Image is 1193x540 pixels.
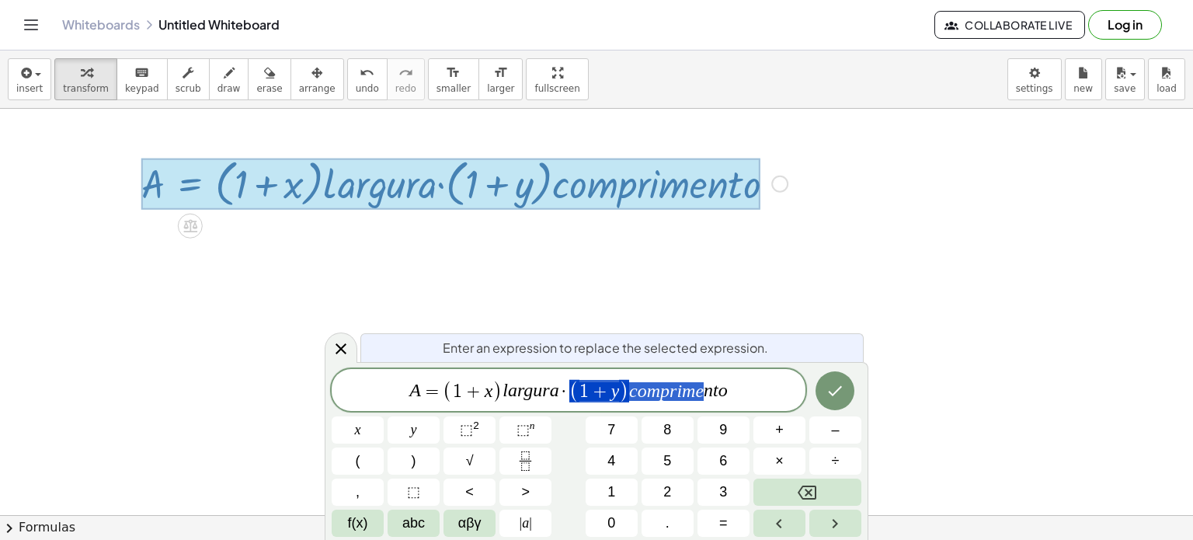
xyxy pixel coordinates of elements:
sup: n [530,420,535,431]
button: Greek alphabet [443,510,496,537]
div: Apply the same math to both sides of the equation [178,213,203,238]
span: αβγ [458,513,482,534]
span: redo [395,83,416,94]
span: + [462,382,485,401]
button: Squared [443,416,496,444]
span: = [421,382,443,401]
span: ) [619,380,629,402]
button: keyboardkeypad [117,58,168,100]
var: m [682,381,695,401]
var: u [533,381,542,401]
button: Absolute value [499,510,551,537]
i: undo [360,64,374,82]
button: Minus [809,416,861,444]
span: × [775,451,784,472]
button: Backspace [753,479,861,506]
var: a [508,381,517,401]
button: 4 [586,448,638,475]
span: keypad [125,83,159,94]
span: ⬚ [517,422,530,437]
span: larger [487,83,514,94]
var: i [676,381,682,401]
button: y [388,416,440,444]
span: · [559,382,570,401]
span: > [521,482,530,503]
span: . [666,513,670,534]
button: Greater than [499,479,551,506]
span: f(x) [348,513,368,534]
span: , [356,482,360,503]
span: Enter an expression to replace the selected expression. [443,339,768,357]
button: ) [388,448,440,475]
button: Toggle navigation [19,12,43,37]
button: 6 [697,448,750,475]
span: erase [256,83,282,94]
button: load [1148,58,1185,100]
span: + [775,420,784,441]
button: Fraction [499,448,551,475]
span: new [1073,83,1093,94]
button: Equals [697,510,750,537]
button: ( [332,448,384,475]
var: t [713,381,718,401]
span: | [529,515,532,531]
span: y [411,420,417,441]
sup: 2 [473,420,479,431]
button: Plus [753,416,805,444]
span: | [520,515,523,531]
button: draw [209,58,249,100]
span: 5 [663,451,671,472]
span: 1 [579,382,589,401]
span: arrange [299,83,336,94]
var: a [550,381,559,401]
i: keyboard [134,64,149,82]
span: – [831,420,839,441]
span: 1 [607,482,615,503]
span: abc [402,513,425,534]
span: ⬚ [460,422,473,437]
button: scrub [167,58,210,100]
button: Times [753,448,805,475]
span: insert [16,83,43,94]
button: format_sizesmaller [428,58,479,100]
span: load [1156,83,1177,94]
button: format_sizelarger [478,58,523,100]
button: insert [8,58,51,100]
span: 7 [607,420,615,441]
button: Log in [1088,10,1162,40]
span: √ [466,451,474,472]
var: g [523,381,533,401]
var: x [485,381,493,401]
i: format_size [493,64,508,82]
var: A [409,381,421,401]
var: r [542,381,549,401]
span: a [520,513,532,534]
button: x [332,416,384,444]
button: Functions [332,510,384,537]
span: Collaborate Live [948,18,1072,32]
button: 7 [586,416,638,444]
span: < [465,482,474,503]
button: Placeholder [388,479,440,506]
var: n [704,381,713,401]
button: Done [816,371,854,410]
span: undo [356,83,379,94]
span: transform [63,83,109,94]
span: 9 [719,420,727,441]
button: undoundo [347,58,388,100]
button: 1 [586,479,638,506]
span: 2 [663,482,671,503]
var: y [611,381,620,401]
span: save [1114,83,1136,94]
button: new [1065,58,1102,100]
span: ÷ [832,451,840,472]
button: transform [54,58,117,100]
button: 9 [697,416,750,444]
button: settings [1007,58,1062,100]
button: Right arrow [809,510,861,537]
button: erase [248,58,290,100]
var: m [647,381,660,401]
button: 5 [642,448,694,475]
span: 3 [719,482,727,503]
span: ( [569,380,579,402]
